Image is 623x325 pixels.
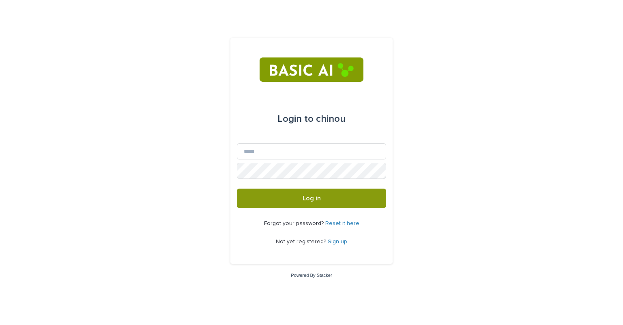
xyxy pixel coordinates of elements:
[325,221,359,226] a: Reset it here
[264,221,325,226] span: Forgot your password?
[328,239,347,244] a: Sign up
[276,239,328,244] span: Not yet registered?
[277,108,346,130] div: chinou
[291,273,332,278] a: Powered By Stacker
[260,57,363,82] img: RtIB8pj2QQiOZo6waziI
[277,114,314,124] span: Login to
[303,195,321,202] span: Log in
[237,189,386,208] button: Log in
